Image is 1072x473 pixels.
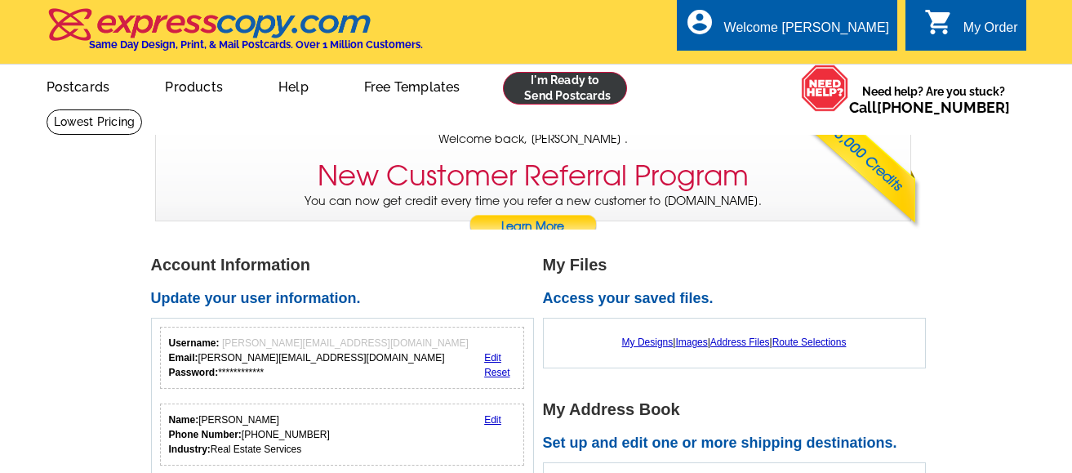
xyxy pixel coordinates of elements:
[252,66,335,105] a: Help
[169,444,211,455] strong: Industry:
[139,66,249,105] a: Products
[156,193,910,239] p: You can now get credit every time you refer a new customer to [DOMAIN_NAME].
[169,337,220,349] strong: Username:
[438,131,628,148] span: Welcome back, [PERSON_NAME] .
[801,65,849,112] img: help
[543,290,935,308] h2: Access your saved files.
[685,7,714,37] i: account_circle
[543,435,935,453] h2: Set up and edit one or more shipping destinations.
[169,367,219,378] strong: Password:
[151,257,543,274] h1: Account Information
[963,20,1018,43] div: My Order
[724,20,889,43] div: Welcome [PERSON_NAME]
[484,367,509,378] a: Reset
[924,18,1018,38] a: shopping_cart My Order
[169,414,199,426] strong: Name:
[47,20,423,51] a: Same Day Design, Print, & Mail Postcards. Over 1 Million Customers.
[622,337,674,348] a: My Designs
[338,66,487,105] a: Free Templates
[543,257,935,274] h1: My Files
[484,414,501,426] a: Edit
[543,401,935,418] h1: My Address Book
[151,290,543,308] h2: Update your user information.
[710,337,770,348] a: Address Files
[169,352,198,364] strong: Email:
[160,404,525,466] div: Your personal details.
[552,327,917,358] div: | | |
[675,337,707,348] a: Images
[849,83,1018,116] span: Need help? Are you stuck?
[745,93,1072,473] iframe: LiveChat chat widget
[169,413,330,457] div: [PERSON_NAME] [PHONE_NUMBER] Real Estate Services
[169,429,242,440] strong: Phone Number:
[484,352,501,364] a: Edit
[924,7,954,37] i: shopping_cart
[89,38,423,51] h4: Same Day Design, Print, & Mail Postcards. Over 1 Million Customers.
[160,327,525,389] div: Your login information.
[20,66,136,105] a: Postcards
[318,159,749,193] h3: New Customer Referral Program
[222,337,469,349] span: [PERSON_NAME][EMAIL_ADDRESS][DOMAIN_NAME]
[469,215,598,239] a: Learn More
